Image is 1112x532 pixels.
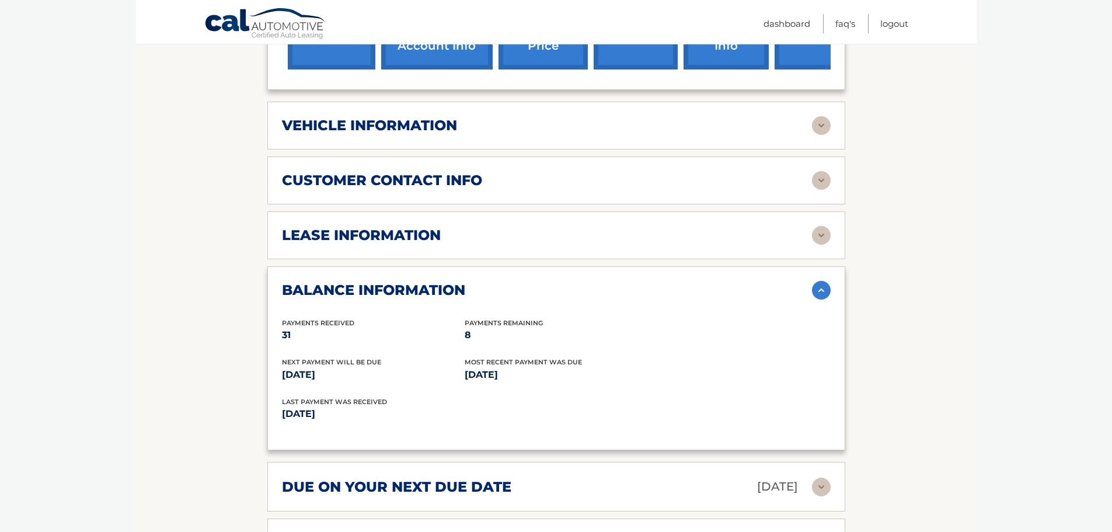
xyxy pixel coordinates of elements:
[282,478,511,496] h2: due on your next due date
[757,477,798,497] p: [DATE]
[764,14,810,33] a: Dashboard
[282,327,465,343] p: 31
[465,358,582,366] span: Most Recent Payment Was Due
[835,14,855,33] a: FAQ's
[282,406,556,422] p: [DATE]
[880,14,908,33] a: Logout
[282,367,465,383] p: [DATE]
[812,478,831,496] img: accordion-rest.svg
[812,281,831,300] img: accordion-active.svg
[282,281,465,299] h2: balance information
[282,358,381,366] span: Next Payment will be due
[465,367,647,383] p: [DATE]
[465,319,543,327] span: Payments Remaining
[812,171,831,190] img: accordion-rest.svg
[812,226,831,245] img: accordion-rest.svg
[465,327,647,343] p: 8
[282,227,441,244] h2: lease information
[812,116,831,135] img: accordion-rest.svg
[282,398,387,406] span: Last Payment was received
[282,172,482,189] h2: customer contact info
[282,117,457,134] h2: vehicle information
[204,8,327,41] a: Cal Automotive
[282,319,354,327] span: Payments Received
